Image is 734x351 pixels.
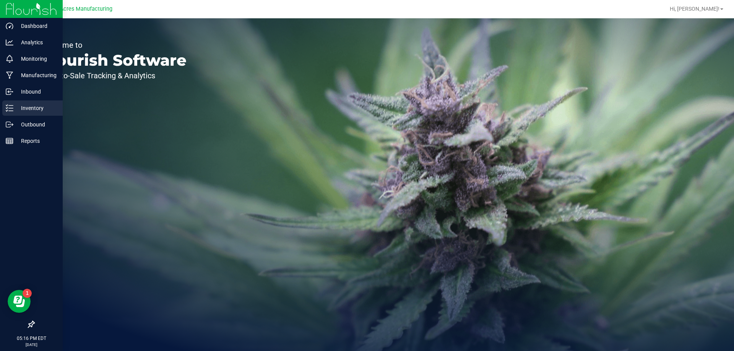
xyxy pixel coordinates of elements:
[13,87,59,96] p: Inbound
[6,55,13,63] inline-svg: Monitoring
[13,38,59,47] p: Analytics
[6,71,13,79] inline-svg: Manufacturing
[13,104,59,113] p: Inventory
[6,121,13,128] inline-svg: Outbound
[8,290,31,313] iframe: Resource center
[3,342,59,348] p: [DATE]
[44,6,112,12] span: Green Acres Manufacturing
[41,53,187,68] p: Flourish Software
[13,21,59,31] p: Dashboard
[13,54,59,63] p: Monitoring
[6,137,13,145] inline-svg: Reports
[13,120,59,129] p: Outbound
[41,41,187,49] p: Welcome to
[6,88,13,95] inline-svg: Inbound
[3,335,59,342] p: 05:16 PM EDT
[41,72,187,79] p: Seed-to-Sale Tracking & Analytics
[6,104,13,112] inline-svg: Inventory
[6,39,13,46] inline-svg: Analytics
[670,6,719,12] span: Hi, [PERSON_NAME]!
[13,136,59,146] p: Reports
[23,289,32,298] iframe: Resource center unread badge
[6,22,13,30] inline-svg: Dashboard
[13,71,59,80] p: Manufacturing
